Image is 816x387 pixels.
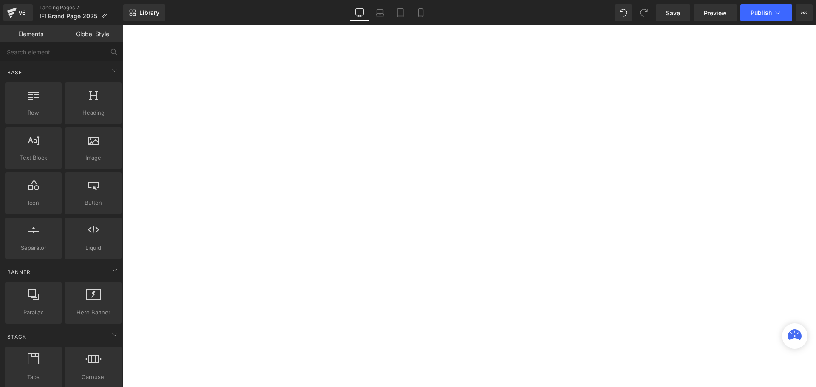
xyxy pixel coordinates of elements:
div: v6 [17,7,28,18]
a: Desktop [349,4,370,21]
span: Heading [68,108,119,117]
span: Text Block [8,153,59,162]
a: New Library [123,4,165,21]
span: Preview [704,8,727,17]
span: Library [139,9,159,17]
a: Mobile [411,4,431,21]
button: Undo [615,4,632,21]
button: More [796,4,813,21]
span: Row [8,108,59,117]
button: Redo [635,4,652,21]
span: Button [68,198,119,207]
a: v6 [3,4,33,21]
a: Laptop [370,4,390,21]
span: Carousel [68,373,119,381]
a: Landing Pages [40,4,123,11]
a: Tablet [390,4,411,21]
span: Liquid [68,243,119,252]
span: Separator [8,243,59,252]
span: Banner [6,268,31,276]
span: Save [666,8,680,17]
span: Tabs [8,373,59,381]
span: Parallax [8,308,59,317]
span: Hero Banner [68,308,119,317]
span: Image [68,153,119,162]
span: Stack [6,333,27,341]
a: Preview [694,4,737,21]
span: Icon [8,198,59,207]
span: IFI Brand Page 2025 [40,13,97,20]
span: Base [6,68,23,76]
a: Global Style [62,25,123,42]
span: Publish [751,9,772,16]
button: Publish [740,4,792,21]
